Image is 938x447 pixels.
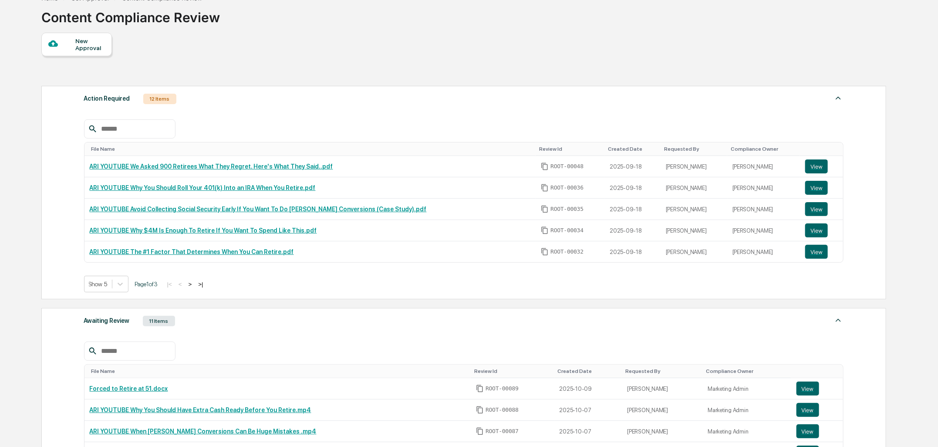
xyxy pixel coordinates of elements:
button: View [796,382,819,396]
a: View [796,424,838,438]
span: Copy Id [541,163,549,170]
div: Toggle SortBy [807,146,840,152]
a: ARI YOUTUBE Why You Should Have Extra Cash Ready Before You Retire.mp4 [90,406,311,413]
a: Forced to Retire at 51.docx [90,385,168,392]
td: [PERSON_NAME] [727,199,800,220]
td: [PERSON_NAME] [622,421,702,442]
td: 2025-09-18 [604,156,661,177]
span: ROOT-00088 [486,406,519,413]
span: ROOT-00035 [550,206,584,213]
td: [PERSON_NAME] [661,199,727,220]
button: View [805,202,828,216]
span: Copy Id [476,406,484,414]
button: View [805,245,828,259]
div: Toggle SortBy [664,146,724,152]
span: ROOT-00032 [550,248,584,255]
div: Content Compliance Review [41,3,220,25]
button: >| [196,281,206,288]
div: Toggle SortBy [706,368,788,374]
button: < [176,281,185,288]
div: We're available if you need us! [30,75,110,82]
td: 2025-09-18 [604,220,661,241]
td: Marketing Admin [703,421,791,442]
div: 11 Items [143,316,175,326]
a: View [805,181,838,195]
a: ARI YOUTUBE Avoid Collecting Social Security Early If You Want To Do [PERSON_NAME] Conversions (C... [90,206,427,213]
iframe: Open customer support [910,418,934,442]
div: Action Required [84,93,130,104]
div: Awaiting Review [84,315,130,326]
button: |< [165,281,175,288]
td: 2025-09-18 [604,241,661,262]
button: > [186,281,195,288]
span: ROOT-00036 [550,184,584,191]
td: Marketing Admin [703,378,791,400]
div: Toggle SortBy [474,368,550,374]
div: Toggle SortBy [539,146,601,152]
p: How can we help? [9,18,159,32]
td: [PERSON_NAME] [661,156,727,177]
button: View [805,159,828,173]
td: [PERSON_NAME] [727,177,800,199]
a: ARI YOUTUBE Why $4M Is Enough To Retire If You Want To Spend Like This.pdf [90,227,317,234]
td: [PERSON_NAME] [622,378,702,400]
span: ROOT-00034 [550,227,584,234]
td: [PERSON_NAME] [661,220,727,241]
a: View [796,382,838,396]
td: 2025-10-09 [554,378,622,400]
div: 🖐️ [9,111,16,118]
div: 🔎 [9,127,16,134]
a: 🔎Data Lookup [5,123,58,139]
div: Toggle SortBy [91,368,468,374]
div: 🗄️ [63,111,70,118]
td: [PERSON_NAME] [622,400,702,421]
div: Toggle SortBy [798,368,840,374]
span: Data Lookup [17,126,55,135]
button: View [805,223,828,237]
a: ARI YOUTUBE We Asked 900 Retirees What They Regret. Here's What They Said..pdf [90,163,333,170]
td: [PERSON_NAME] [661,241,727,262]
a: View [805,245,838,259]
span: Attestations [72,110,108,119]
a: ARI YOUTUBE Why You Should Roll Your 401(k) Into an IRA When You Retire.pdf [90,184,316,191]
div: Toggle SortBy [608,146,657,152]
td: [PERSON_NAME] [661,177,727,199]
span: Copy Id [476,385,484,393]
div: Toggle SortBy [91,146,533,152]
span: Copy Id [541,227,549,234]
img: caret [833,315,844,325]
a: View [805,202,838,216]
span: Copy Id [476,427,484,435]
a: 🖐️Preclearance [5,106,60,122]
button: View [796,424,819,438]
a: ARI YOUTUBE The #1 Factor That Determines When You Can Retire.pdf [90,248,294,255]
a: ARI YOUTUBE When [PERSON_NAME] Conversions Can Be Huge Mistakes .mp4 [90,428,317,435]
span: Copy Id [541,205,549,213]
span: ROOT-00089 [486,385,519,392]
td: [PERSON_NAME] [727,156,800,177]
td: [PERSON_NAME] [727,220,800,241]
a: Powered byPylon [61,147,105,154]
span: Preclearance [17,110,56,119]
span: Copy Id [541,248,549,256]
span: Copy Id [541,184,549,192]
div: Start new chat [30,67,143,75]
div: Toggle SortBy [731,146,797,152]
button: View [796,403,819,417]
a: View [805,223,838,237]
div: New Approval [75,37,105,51]
button: View [805,181,828,195]
td: 2025-10-07 [554,421,622,442]
div: Toggle SortBy [558,368,619,374]
img: caret [833,93,844,103]
td: Marketing Admin [703,400,791,421]
span: ROOT-00048 [550,163,584,170]
span: ROOT-00087 [486,428,519,435]
td: 2025-10-07 [554,400,622,421]
span: Page 1 of 3 [135,281,158,288]
div: 12 Items [143,94,176,104]
a: View [796,403,838,417]
a: 🗄️Attestations [60,106,111,122]
div: Toggle SortBy [625,368,699,374]
td: [PERSON_NAME] [727,241,800,262]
